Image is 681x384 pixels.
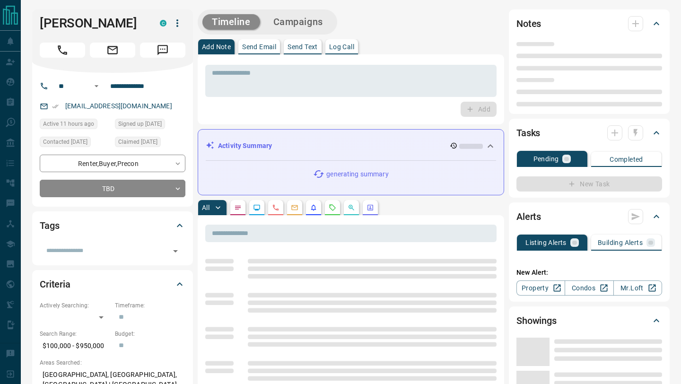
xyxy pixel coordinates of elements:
p: Send Email [242,44,276,50]
p: $100,000 - $950,000 [40,338,110,354]
button: Campaigns [264,14,332,30]
p: Search Range: [40,330,110,338]
div: Criteria [40,273,185,296]
button: Open [91,80,102,92]
h2: Notes [516,16,541,31]
div: TBD [40,180,185,197]
p: Add Note [202,44,231,50]
h2: Showings [516,313,557,328]
svg: Requests [329,204,336,211]
div: Tue Aug 24 2021 [115,137,185,150]
p: New Alert: [516,268,662,278]
svg: Agent Actions [367,204,374,211]
button: Open [169,244,182,258]
span: Email [90,43,135,58]
svg: Notes [234,204,242,211]
p: All [202,204,210,211]
p: Building Alerts [598,239,643,246]
div: Sun Sep 12 2021 [40,137,110,150]
svg: Listing Alerts [310,204,317,211]
span: Contacted [DATE] [43,137,87,147]
div: condos.ca [160,20,166,26]
p: generating summary [326,169,388,179]
div: Tue Aug 24 2021 [115,119,185,132]
div: Showings [516,309,662,332]
p: Budget: [115,330,185,338]
a: Condos [565,280,613,296]
p: Completed [610,156,643,163]
p: Log Call [329,44,354,50]
button: Timeline [202,14,260,30]
p: Actively Searching: [40,301,110,310]
h2: Tags [40,218,59,233]
div: Alerts [516,205,662,228]
span: Active 11 hours ago [43,119,94,129]
div: Tasks [516,122,662,144]
span: Signed up [DATE] [118,119,162,129]
a: Mr.Loft [613,280,662,296]
p: Listing Alerts [525,239,567,246]
h1: [PERSON_NAME] [40,16,146,31]
span: Message [140,43,185,58]
a: [EMAIL_ADDRESS][DOMAIN_NAME] [65,102,172,110]
span: Call [40,43,85,58]
p: Activity Summary [218,141,272,151]
h2: Criteria [40,277,70,292]
svg: Opportunities [348,204,355,211]
div: Mon Oct 13 2025 [40,119,110,132]
a: Property [516,280,565,296]
h2: Alerts [516,209,541,224]
svg: Lead Browsing Activity [253,204,261,211]
h2: Tasks [516,125,540,140]
p: Pending [533,156,559,162]
svg: Email Verified [52,103,59,110]
svg: Calls [272,204,279,211]
div: Activity Summary [206,137,496,155]
p: Areas Searched: [40,358,185,367]
span: Claimed [DATE] [118,137,157,147]
svg: Emails [291,204,298,211]
div: Tags [40,214,185,237]
div: Notes [516,12,662,35]
div: Renter , Buyer , Precon [40,155,185,172]
p: Send Text [288,44,318,50]
p: Timeframe: [115,301,185,310]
